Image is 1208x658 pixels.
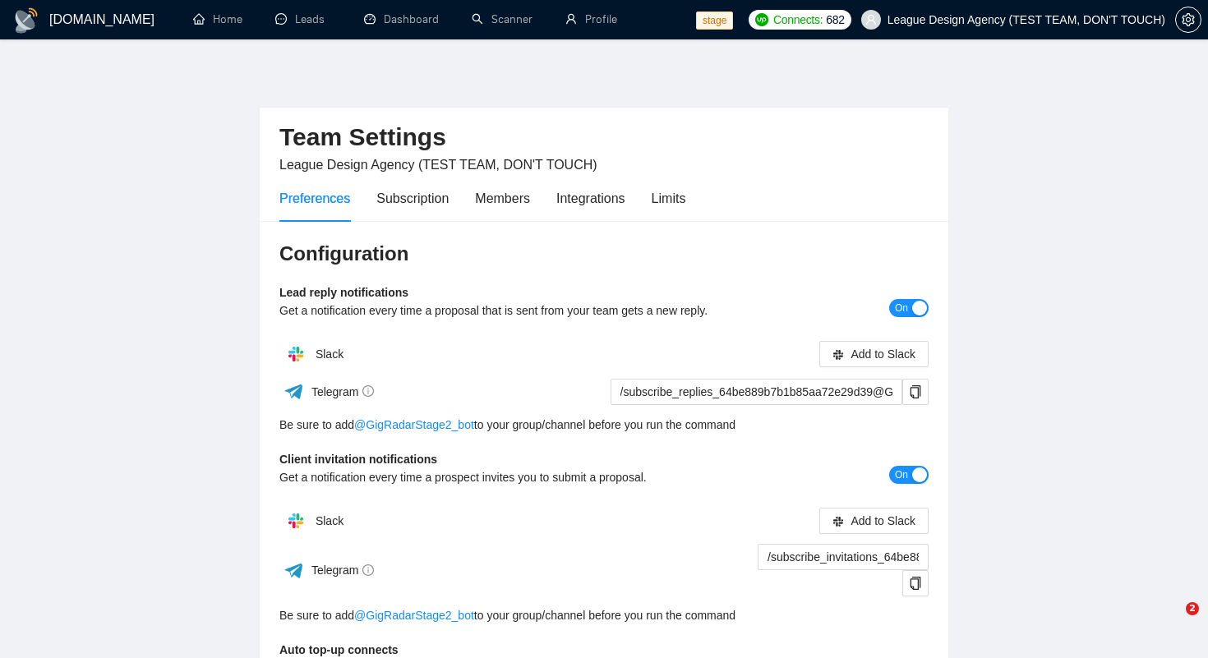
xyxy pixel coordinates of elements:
span: League Design Agency (TEST TEAM, DON'T TOUCH) [279,158,597,172]
div: Get a notification every time a prospect invites you to submit a proposal. [279,468,767,486]
img: logo [13,7,39,34]
span: Add to Slack [851,345,915,363]
a: @GigRadarStage2_bot [354,416,474,434]
span: slack [832,515,844,527]
span: Connects: [773,11,823,29]
div: Limits [652,188,686,209]
h3: Configuration [279,241,929,267]
img: ww3wtPAAAAAElFTkSuQmCC [284,560,304,581]
span: Slack [316,514,343,527]
button: copy [902,379,929,405]
div: Be sure to add to your group/channel before you run the command [279,416,929,434]
span: info-circle [362,564,374,576]
span: slack [832,348,844,361]
a: userProfile [565,12,617,26]
span: Telegram [311,385,375,398]
a: homeHome [193,12,242,26]
span: Telegram [311,564,375,577]
a: dashboardDashboard [364,12,439,26]
b: Client invitation notifications [279,453,437,466]
span: stage [696,12,733,30]
span: On [895,299,908,317]
a: messageLeads [275,12,331,26]
button: copy [902,570,929,596]
span: 682 [826,11,844,29]
div: Be sure to add to your group/channel before you run the command [279,606,929,624]
span: On [895,466,908,484]
img: hpQkSZIkSZIkSZIkSZIkSZIkSZIkSZIkSZIkSZIkSZIkSZIkSZIkSZIkSZIkSZIkSZIkSZIkSZIkSZIkSZIkSZIkSZIkSZIkS... [279,338,312,370]
span: copy [903,577,928,590]
button: slackAdd to Slack [819,341,929,367]
span: user [865,14,877,25]
a: setting [1175,13,1201,26]
img: ww3wtPAAAAAElFTkSuQmCC [284,381,304,402]
div: Get a notification every time a proposal that is sent from your team gets a new reply. [279,301,767,320]
button: slackAdd to Slack [819,508,929,534]
div: Preferences [279,188,350,209]
b: Auto top-up connects [279,643,399,656]
button: setting [1175,7,1201,33]
span: 2 [1186,602,1199,615]
h2: Team Settings [279,121,929,154]
span: info-circle [362,385,374,397]
div: Members [475,188,530,209]
b: Lead reply notifications [279,286,408,299]
span: setting [1176,13,1201,26]
span: copy [903,385,928,398]
span: Add to Slack [851,512,915,530]
div: Subscription [376,188,449,209]
div: Integrations [556,188,625,209]
iframe: Intercom live chat [1152,602,1192,642]
a: searchScanner [472,12,533,26]
span: Slack [316,347,343,361]
a: @GigRadarStage2_bot [354,606,474,624]
img: upwork-logo.png [755,13,768,26]
img: hpQkSZIkSZIkSZIkSZIkSZIkSZIkSZIkSZIkSZIkSZIkSZIkSZIkSZIkSZIkSZIkSZIkSZIkSZIkSZIkSZIkSZIkSZIkSZIkS... [279,504,312,537]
